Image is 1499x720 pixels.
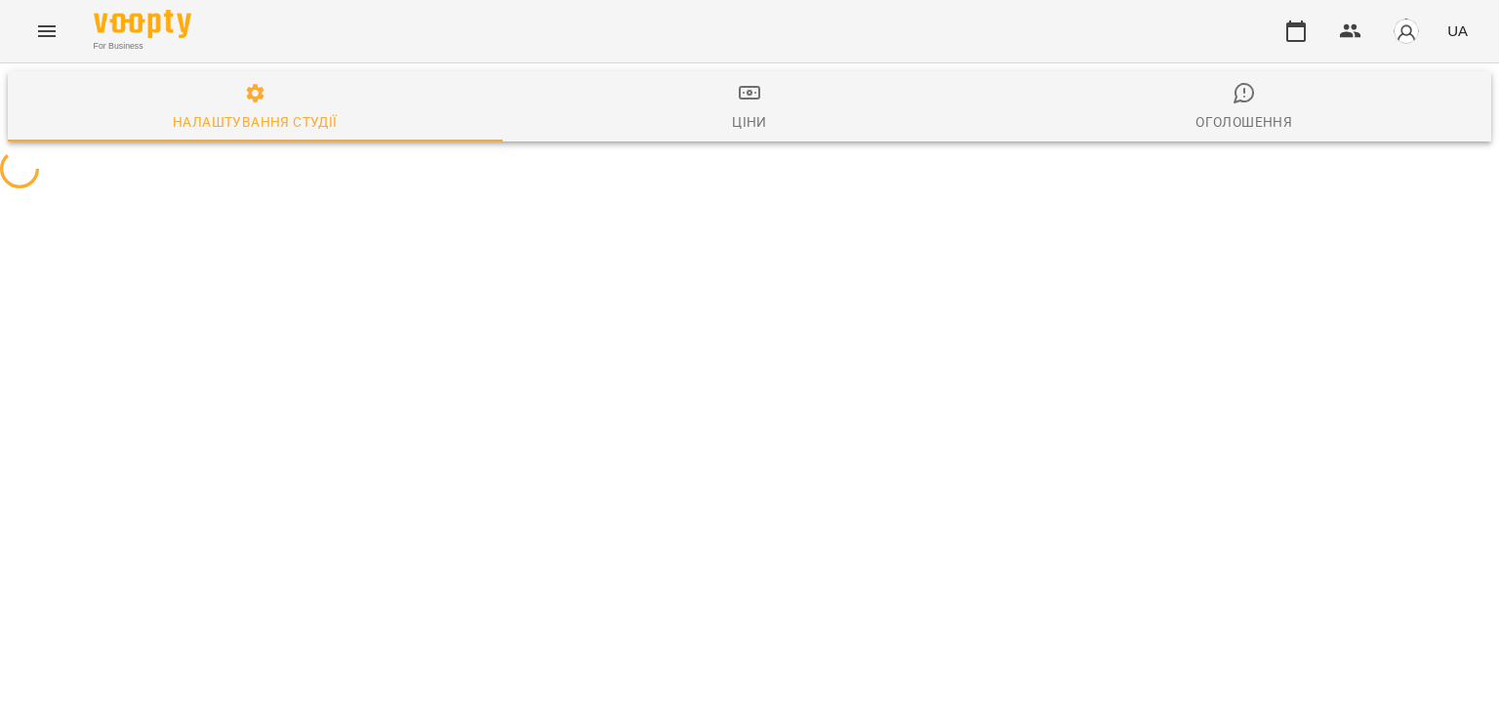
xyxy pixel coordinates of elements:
div: Оголошення [1195,110,1292,134]
div: Ціни [732,110,767,134]
div: Налаштування студії [173,110,337,134]
button: Menu [23,8,70,55]
img: avatar_s.png [1393,18,1420,45]
span: For Business [94,40,191,53]
span: UA [1447,20,1468,41]
img: Voopty Logo [94,10,191,38]
button: UA [1439,13,1476,49]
